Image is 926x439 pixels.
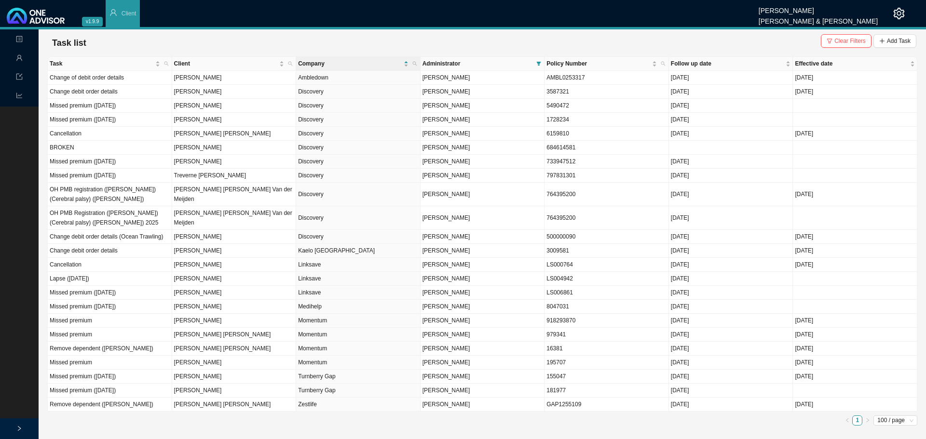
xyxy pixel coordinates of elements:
span: user [16,51,23,67]
span: search [288,61,293,66]
td: [PERSON_NAME] [172,113,297,127]
td: Linksave [296,272,421,286]
td: Missed premium ([DATE]) [48,384,172,398]
td: Cancellation [48,258,172,272]
td: [DATE] [793,244,917,258]
td: Treverne [PERSON_NAME] [172,169,297,183]
td: [PERSON_NAME] [172,272,297,286]
td: [DATE] [669,398,793,412]
span: [PERSON_NAME] [422,233,470,240]
td: 979341 [545,328,669,342]
td: [DATE] [793,328,917,342]
span: search [661,61,666,66]
button: Add Task [873,34,916,48]
td: [PERSON_NAME] [PERSON_NAME] [172,127,297,141]
td: Momentum [296,356,421,370]
td: [PERSON_NAME] [172,384,297,398]
span: setting [893,8,905,19]
td: [DATE] [793,127,917,141]
td: Momentum [296,328,421,342]
td: [PERSON_NAME] [172,85,297,99]
td: [DATE] [793,370,917,384]
td: Change debit order details [48,244,172,258]
span: filter [536,61,541,66]
td: 1728234 [545,113,669,127]
td: Momentum [296,314,421,328]
span: [PERSON_NAME] [422,144,470,151]
td: GAP1255109 [545,398,669,412]
td: 3587321 [545,85,669,99]
span: v1.9.9 [82,17,103,27]
span: [PERSON_NAME] [422,116,470,123]
td: [DATE] [669,384,793,398]
td: [PERSON_NAME] [172,370,297,384]
td: 764395200 [545,183,669,206]
td: LS004942 [545,272,669,286]
td: Zestlife [296,398,421,412]
td: 8047031 [545,300,669,314]
td: Remove dependent ([PERSON_NAME]) [48,398,172,412]
span: search [162,57,171,70]
td: [PERSON_NAME] [PERSON_NAME] Van der Meijden [172,206,297,230]
td: Missed premium ([DATE]) [48,169,172,183]
th: Policy Number [545,57,669,71]
span: [PERSON_NAME] [422,102,470,109]
td: 500000090 [545,230,669,244]
td: Discovery [296,230,421,244]
td: [DATE] [793,258,917,272]
span: filter [534,57,543,70]
th: Effective date [793,57,917,71]
span: import [16,69,23,86]
td: [DATE] [669,71,793,85]
span: line-chart [16,88,23,105]
a: 1 [853,416,862,425]
td: Lapse ([DATE]) [48,272,172,286]
span: left [845,418,850,423]
td: Discovery [296,85,421,99]
span: profile [16,32,23,49]
span: filter [827,38,832,44]
span: Client [122,10,136,17]
span: [PERSON_NAME] [422,387,470,394]
span: [PERSON_NAME] [422,331,470,338]
td: Missed premium ([DATE]) [48,113,172,127]
td: [DATE] [669,155,793,169]
td: [PERSON_NAME] [172,155,297,169]
td: [DATE] [669,370,793,384]
li: 1 [852,415,862,426]
td: Turnberry Gap [296,384,421,398]
td: Discovery [296,127,421,141]
td: 797831301 [545,169,669,183]
span: plus [879,38,885,44]
span: Effective date [795,59,908,68]
td: Kaelo [GEOGRAPHIC_DATA] [296,244,421,258]
img: 2df55531c6924b55f21c4cf5d4484680-logo-light.svg [7,8,65,24]
td: Discovery [296,141,421,155]
span: Client [174,59,278,68]
td: [DATE] [669,244,793,258]
span: [PERSON_NAME] [422,261,470,268]
td: Medihelp [296,300,421,314]
td: [DATE] [669,206,793,230]
span: right [865,418,870,423]
span: search [659,57,667,70]
span: Task [50,59,153,68]
span: [PERSON_NAME] [422,88,470,95]
span: [PERSON_NAME] [422,345,470,352]
td: 733947512 [545,155,669,169]
td: Turnberry Gap [296,370,421,384]
span: [PERSON_NAME] [422,401,470,408]
td: [DATE] [669,328,793,342]
td: Missed premium ([DATE]) [48,300,172,314]
td: [DATE] [669,230,793,244]
td: [PERSON_NAME] [172,356,297,370]
td: [DATE] [793,230,917,244]
td: Linksave [296,286,421,300]
td: AMBL0253317 [545,71,669,85]
span: [PERSON_NAME] [422,275,470,282]
td: Missed premium ([DATE]) [48,370,172,384]
span: Follow up date [671,59,784,68]
td: [PERSON_NAME] [172,314,297,328]
span: search [412,61,417,66]
td: Discovery [296,113,421,127]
